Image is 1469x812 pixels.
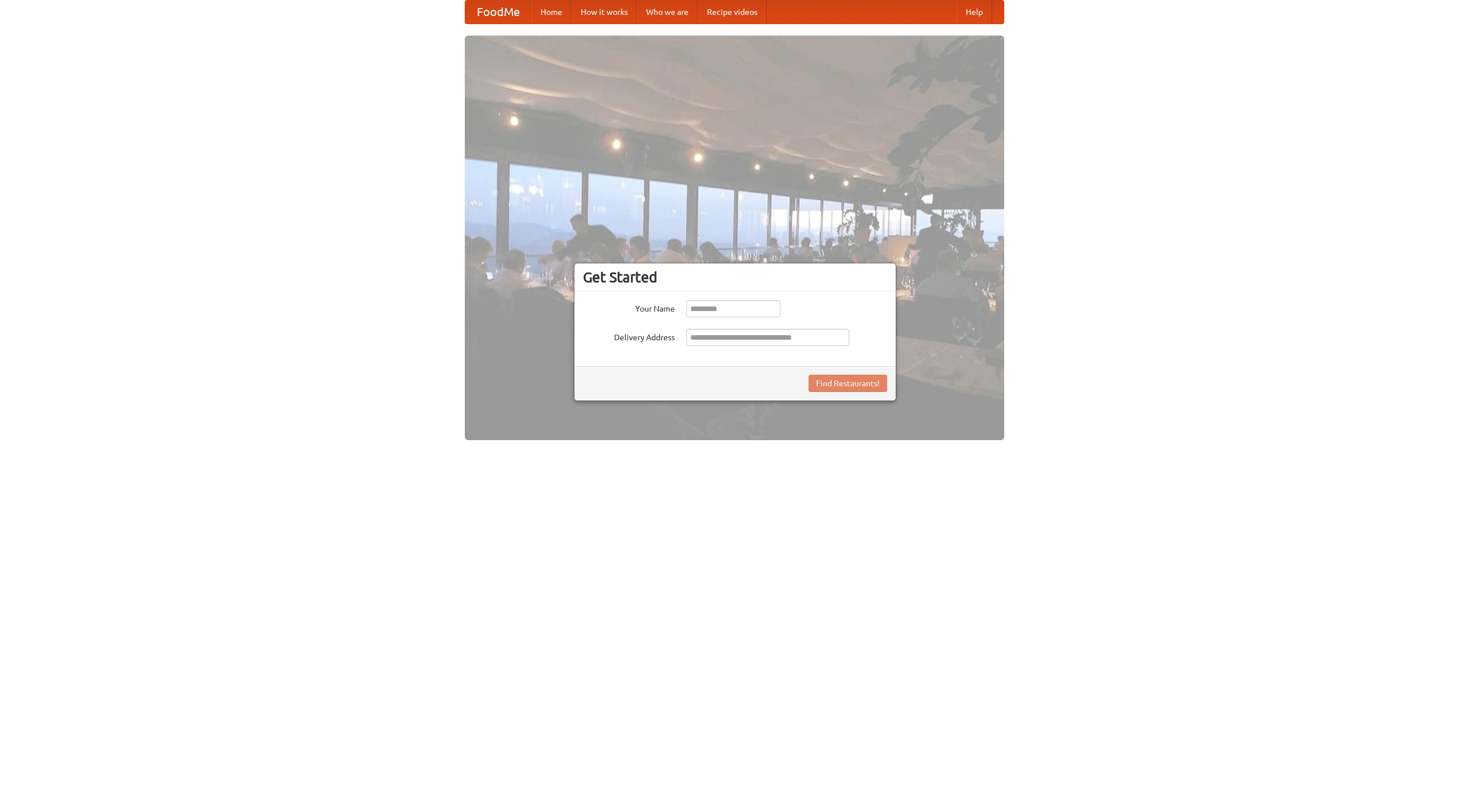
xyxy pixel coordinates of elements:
a: Help [957,1,992,24]
a: FoodMe [465,1,531,24]
label: Delivery Address [583,329,675,343]
a: Recipe videos [698,1,767,24]
button: Find Restaurants! [809,375,887,392]
a: Home [531,1,572,24]
h3: Get Started [583,269,887,286]
a: Who we are [637,1,698,24]
a: How it works [572,1,637,24]
label: Your Name [583,300,675,314]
